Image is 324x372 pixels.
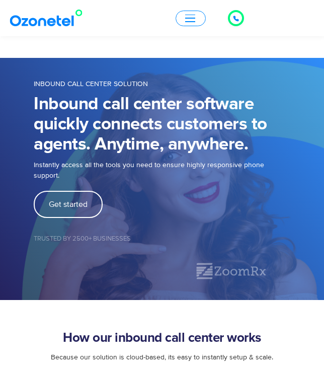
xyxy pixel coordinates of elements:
div: 1 / 7 [34,266,152,276]
h2: How our inbound call center works [34,330,290,346]
h5: Trusted by 2500+ Businesses [34,236,290,242]
div: Image Carousel [34,262,290,280]
div: 2 / 7 [172,262,290,280]
h1: Inbound call center software quickly connects customers to agents. Anytime, anywhere. [34,94,290,155]
p: Instantly access all the tools you need to ensure highly responsive phone support. [34,160,290,181]
span: Get started [49,200,88,208]
a: Get started [34,191,103,218]
span: Because our solution is cloud-based, its easy to instantly setup & scale. [51,353,273,361]
img: zoomrx [195,262,267,280]
span: INBOUND CALL CENTER SOLUTION [34,80,148,88]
